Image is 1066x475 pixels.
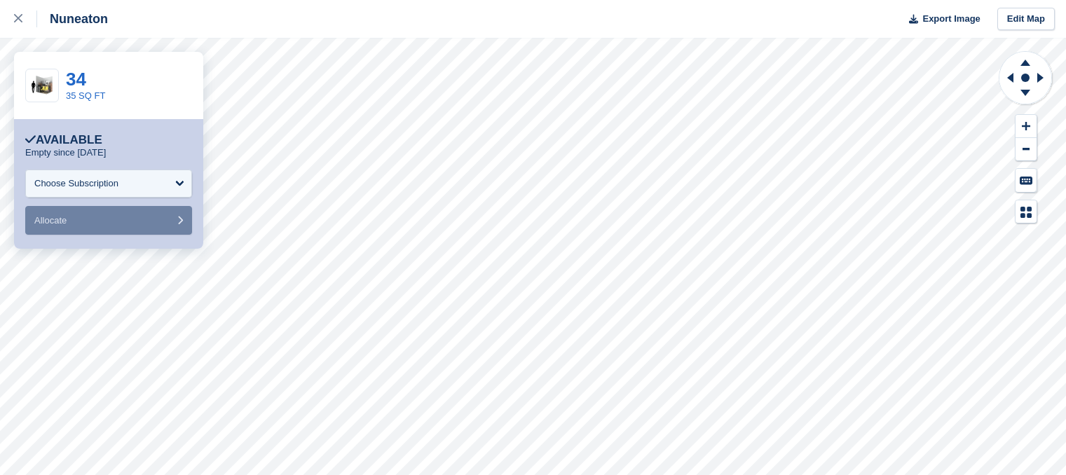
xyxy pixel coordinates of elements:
button: Keyboard Shortcuts [1016,169,1037,192]
button: Zoom Out [1016,138,1037,161]
img: 35-sqft-unit.jpg [26,74,58,98]
a: 35 SQ FT [66,90,105,101]
button: Allocate [25,206,192,235]
button: Map Legend [1016,200,1037,223]
span: Allocate [34,215,67,226]
span: Export Image [922,12,980,26]
a: Edit Map [997,8,1055,31]
button: Export Image [901,8,980,31]
p: Empty since [DATE] [25,147,106,158]
button: Zoom In [1016,115,1037,138]
div: Nuneaton [37,11,108,27]
div: Available [25,133,102,147]
div: Choose Subscription [34,177,118,191]
a: 34 [66,69,86,90]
